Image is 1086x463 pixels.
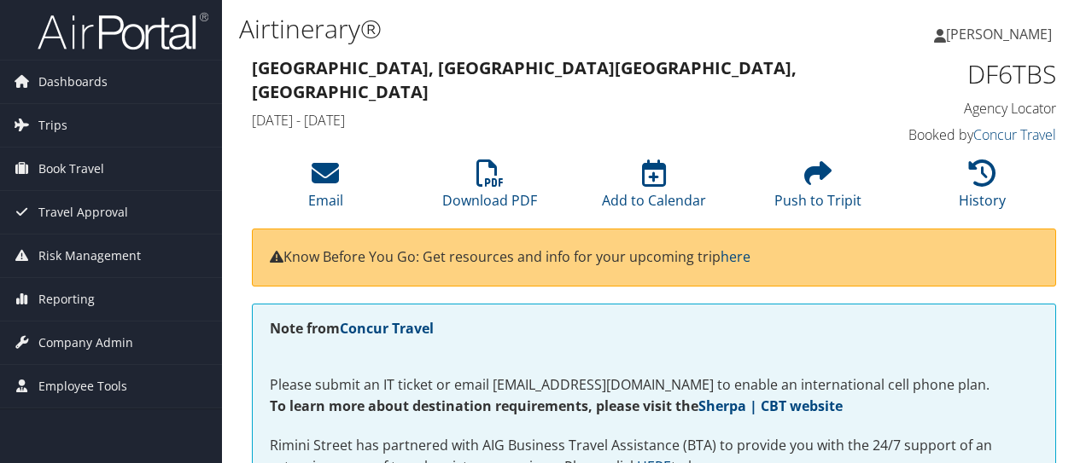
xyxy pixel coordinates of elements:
h4: Agency Locator [874,99,1056,118]
p: Please submit an IT ticket or email [EMAIL_ADDRESS][DOMAIN_NAME] to enable an international cell ... [270,352,1038,418]
p: Know Before You Go: Get resources and info for your upcoming trip [270,246,1038,269]
a: Add to Calendar [602,169,706,210]
strong: To learn more about destination requirements, please visit the [270,396,843,415]
a: Email [308,169,343,210]
span: Employee Tools [38,365,127,408]
a: Concur Travel [973,125,1056,144]
span: [PERSON_NAME] [946,25,1052,43]
strong: [GEOGRAPHIC_DATA], [GEOGRAPHIC_DATA] [GEOGRAPHIC_DATA], [GEOGRAPHIC_DATA] [252,56,797,103]
a: Push to Tripit [774,169,861,210]
span: Risk Management [38,234,141,277]
img: airportal-logo.png [38,11,208,51]
span: Trips [38,104,67,147]
h1: DF6TBS [874,56,1056,92]
span: Company Admin [38,321,133,364]
span: Reporting [38,278,95,321]
h1: Airtinerary® [239,11,792,47]
a: History [959,169,1006,210]
span: Dashboards [38,61,108,103]
a: [PERSON_NAME] [934,9,1069,60]
strong: Note from [270,319,434,338]
a: here [721,247,750,266]
h4: [DATE] - [DATE] [252,111,849,130]
h4: Booked by [874,125,1056,144]
a: Sherpa | CBT website [698,396,843,415]
a: Download PDF [442,169,537,210]
span: Book Travel [38,148,104,190]
span: Travel Approval [38,191,128,234]
a: Concur Travel [340,319,434,338]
